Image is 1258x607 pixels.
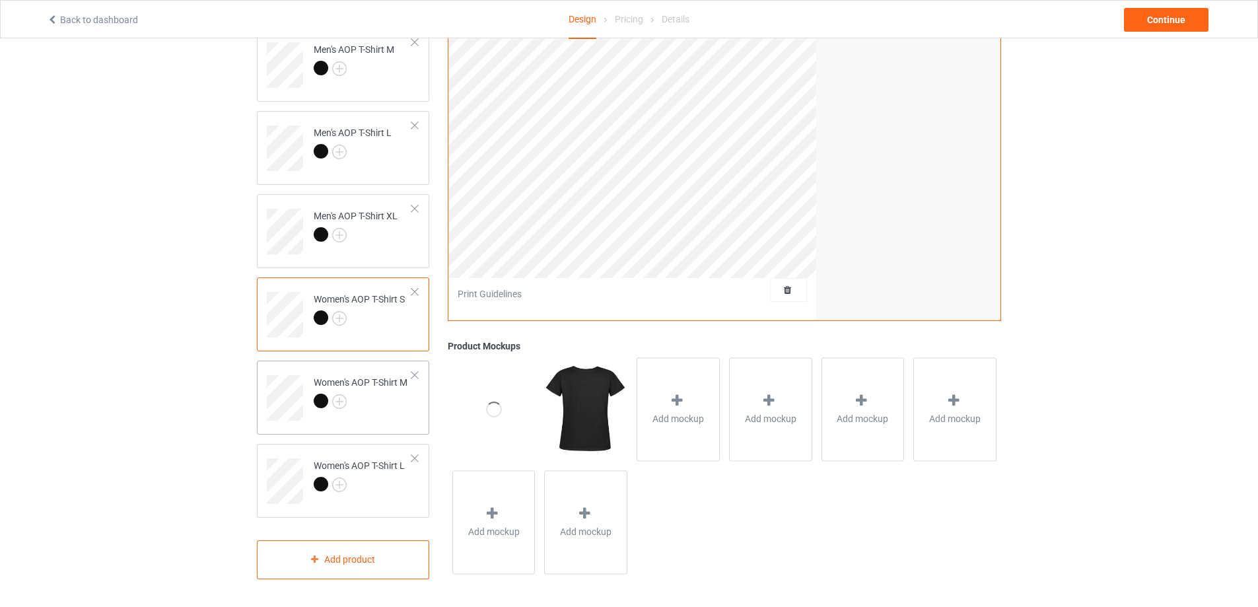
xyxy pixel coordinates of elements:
[314,293,405,324] div: Women's AOP T-Shirt S
[332,478,347,492] img: svg+xml;base64,PD94bWwgdmVyc2lvbj0iMS4wIiBlbmNvZGluZz0iVVRGLTgiPz4KPHN2ZyB3aWR0aD0iMjJweCIgaGVpZ2...
[1124,8,1208,32] div: Continue
[332,311,347,326] img: svg+xml;base64,PD94bWwgdmVyc2lvbj0iMS4wIiBlbmNvZGluZz0iVVRGLTgiPz4KPHN2ZyB3aWR0aD0iMjJweCIgaGVpZ2...
[837,412,888,425] span: Add mockup
[544,358,627,461] img: regular.jpg
[257,361,429,435] div: Women's AOP T-Shirt M
[314,376,407,408] div: Women's AOP T-Shirt M
[257,277,429,351] div: Women's AOP T-Shirt S
[569,1,596,39] div: Design
[560,526,612,539] span: Add mockup
[729,358,812,462] div: Add mockup
[452,471,536,575] div: Add mockup
[544,471,627,575] div: Add mockup
[257,111,429,185] div: Men's AOP T-Shirt L
[257,444,429,518] div: Women's AOP T-Shirt L
[652,412,704,425] span: Add mockup
[913,358,996,462] div: Add mockup
[332,61,347,76] img: svg+xml;base64,PD94bWwgdmVyc2lvbj0iMS4wIiBlbmNvZGluZz0iVVRGLTgiPz4KPHN2ZyB3aWR0aD0iMjJweCIgaGVpZ2...
[314,126,392,158] div: Men's AOP T-Shirt L
[448,340,1001,353] div: Product Mockups
[637,358,720,462] div: Add mockup
[662,1,689,38] div: Details
[458,288,522,301] div: Print Guidelines
[332,145,347,159] img: svg+xml;base64,PD94bWwgdmVyc2lvbj0iMS4wIiBlbmNvZGluZz0iVVRGLTgiPz4KPHN2ZyB3aWR0aD0iMjJweCIgaGVpZ2...
[314,43,394,75] div: Men's AOP T-Shirt M
[314,209,398,241] div: Men's AOP T-Shirt XL
[257,28,429,102] div: Men's AOP T-Shirt M
[332,228,347,242] img: svg+xml;base64,PD94bWwgdmVyc2lvbj0iMS4wIiBlbmNvZGluZz0iVVRGLTgiPz4KPHN2ZyB3aWR0aD0iMjJweCIgaGVpZ2...
[821,358,905,462] div: Add mockup
[332,394,347,409] img: svg+xml;base64,PD94bWwgdmVyc2lvbj0iMS4wIiBlbmNvZGluZz0iVVRGLTgiPz4KPHN2ZyB3aWR0aD0iMjJweCIgaGVpZ2...
[257,194,429,268] div: Men's AOP T-Shirt XL
[47,15,138,25] a: Back to dashboard
[314,459,405,491] div: Women's AOP T-Shirt L
[745,412,796,425] span: Add mockup
[468,526,520,539] span: Add mockup
[929,412,981,425] span: Add mockup
[615,1,643,38] div: Pricing
[257,540,429,579] div: Add product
